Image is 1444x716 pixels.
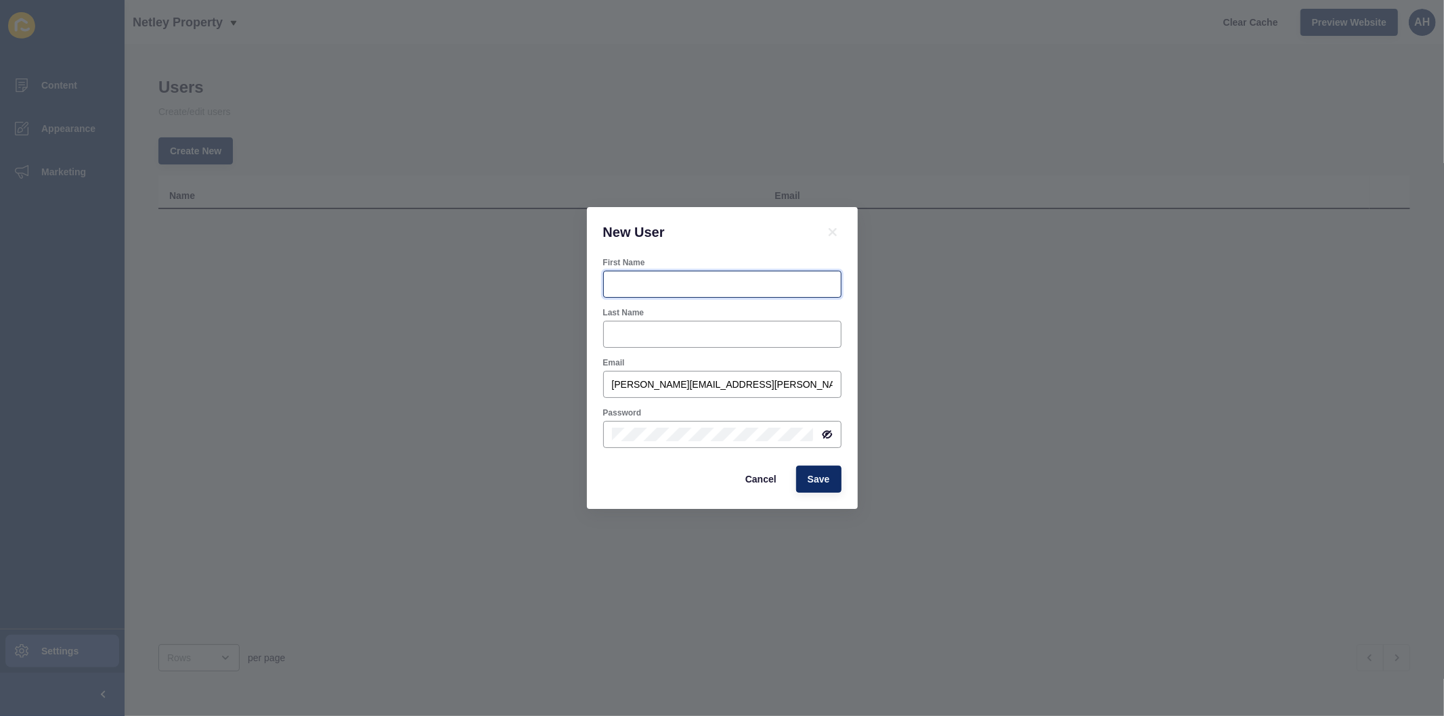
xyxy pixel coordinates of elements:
span: Save [808,472,830,486]
button: Save [796,466,841,493]
label: Email [603,357,625,368]
label: Last Name [603,307,644,318]
span: Cancel [745,472,776,486]
h1: New User [603,223,808,241]
button: Cancel [734,466,788,493]
label: Password [603,407,642,418]
label: First Name [603,257,645,268]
